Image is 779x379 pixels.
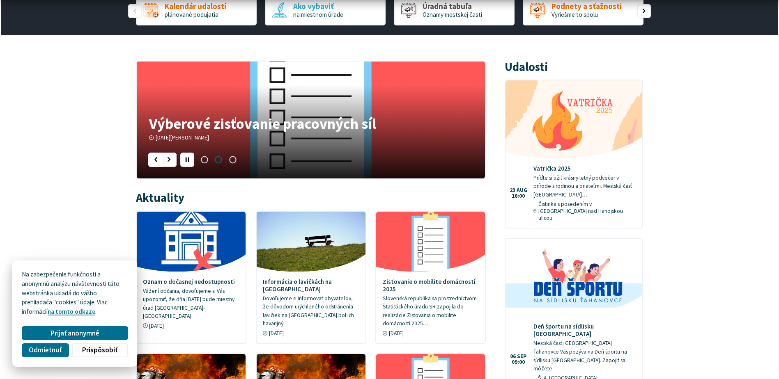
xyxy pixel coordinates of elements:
h4: Výberové zisťovanie pracovných síl [149,116,472,131]
div: Nasledujúci slajd [637,4,651,18]
span: Odmietnuť [29,346,62,354]
span: [DATE] [389,330,404,337]
button: Prijať anonymné [22,326,128,340]
h3: Aktuality [136,192,184,204]
span: Kalendár udalostí [165,2,226,11]
span: Prispôsobiť [82,346,117,354]
span: [DATE][PERSON_NAME] [156,134,209,141]
p: Mestská časť [GEOGRAPHIC_DATA] Ťahanovce Vás pozýva na Deň športu na sídlisku [GEOGRAPHIC_DATA]. ... [533,339,636,373]
span: [DATE] [269,330,284,337]
div: Nasledujúci slajd [163,153,177,167]
span: aug [517,187,527,193]
span: Oznamy mestskej časti [423,11,482,18]
div: Pozastaviť pohyb slajdera [180,153,194,167]
h4: Vatrička 2025 [533,165,636,172]
span: Prijať anonymné [51,329,99,338]
span: Úradná tabuľa [423,2,482,11]
span: [DATE] [149,322,164,329]
span: Prejsť na slajd 3 [225,153,239,167]
a: Oznam o dočasnej nedostupnosti Vážení občania, dovoľujeme si Vás upozorniť, že dňa [DATE] bude mi... [137,212,246,336]
button: Odmietnuť [22,343,69,357]
div: Predošlý slajd [148,153,162,167]
span: plánované podujatia [165,11,218,18]
span: Podnety a sťažnosti [552,2,622,11]
span: sep [517,354,527,359]
span: na miestnom úrade [293,11,343,18]
span: 23 [510,187,515,193]
span: 06 [510,354,516,359]
div: 2 / 3 [137,62,485,178]
span: Prejsť na slajd 2 [211,153,225,167]
a: na tomto odkaze [48,308,95,315]
a: Zisťovanie o mobilite domácností 2025 Slovenská republika sa prostredníctvom Štatistického úradu ... [376,212,485,343]
h4: Oznam o dočasnej nedostupnosti [143,278,239,285]
a: Výberové zisťovanie pracovných síl [DATE][PERSON_NAME] [137,62,485,178]
span: 16:00 [510,193,527,199]
h4: Zisťovanie o mobilite domácností 2025 [383,278,479,293]
h4: Deň športu na sídlisku [GEOGRAPHIC_DATA] [533,323,636,338]
p: Slovenská republika sa prostredníctvom Štatistického úradu SR zapojila do realizácie Zisťovania o... [383,295,479,328]
p: Na zabezpečenie funkčnosti a anonymnú analýzu návštevnosti táto webstránka ukladá do vášho prehli... [22,270,128,317]
p: Dovoľujeme si informovať obyvateľov, že dôvodom urýchleného odstránenia lavičiek na [GEOGRAPHIC_D... [263,295,359,328]
h4: Informácia o lavičkách na [GEOGRAPHIC_DATA] [263,278,359,293]
span: Čistinka s posedením v [GEOGRAPHIC_DATA] nad Hanojskou ulicou [538,201,636,221]
div: Predošlý slajd [128,4,142,18]
span: 09:00 [510,359,527,365]
a: Informácia o lavičkách na [GEOGRAPHIC_DATA] Dovoľujeme si informovať obyvateľov, že dôvodom urých... [257,212,365,343]
span: Prejsť na slajd 1 [198,153,211,167]
button: Prispôsobiť [72,343,128,357]
p: Vážení občania, dovoľujeme si Vás upozorniť, že dňa [DATE] bude miestny úrad [GEOGRAPHIC_DATA]-[G... [143,287,239,321]
span: Vyriešme to spolu [552,11,598,18]
p: Príďte si užiť krásny letný podvečer v prírode s rodinou a priateľmi. Mestská časť [GEOGRAPHIC_DA... [533,174,636,199]
span: Ako vybaviť [293,2,343,11]
h3: Udalosti [505,61,548,73]
a: Vatrička 2025 Príďte si užiť krásny letný podvečer v prírode s rodinou a priateľmi. Mestská časť ... [506,80,642,228]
